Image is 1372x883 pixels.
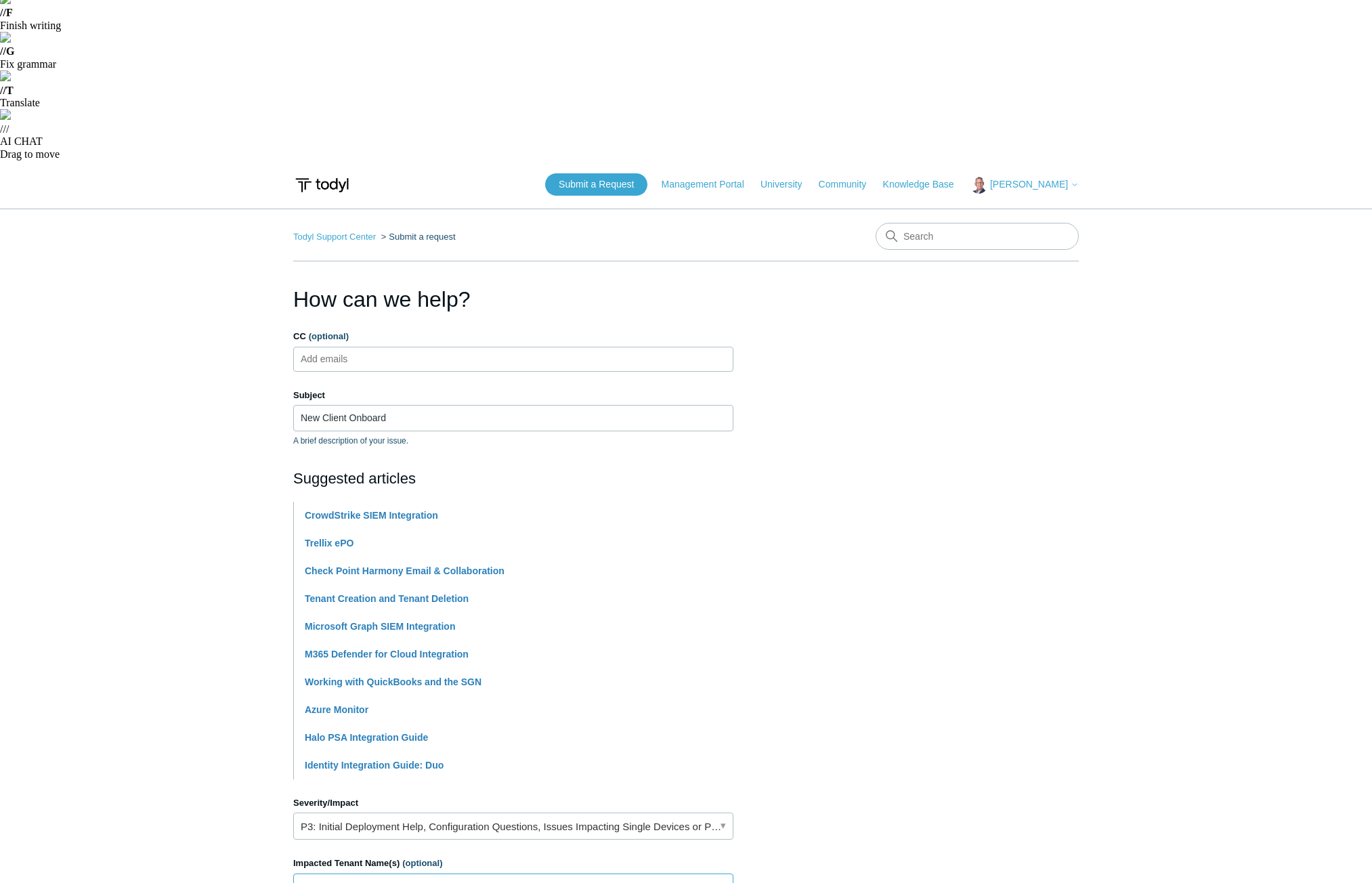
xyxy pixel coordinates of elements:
[293,330,733,343] label: CC
[293,813,733,840] a: P3: Initial Deployment Help, Configuration Questions, Issues Impacting Single Devices or Past Out...
[545,173,647,196] a: Submit a Request
[309,331,349,341] span: (optional)
[402,858,442,868] span: (optional)
[293,232,376,242] a: Todyl Support Center
[305,676,481,687] a: Working with QuickBooks and the SGN
[305,760,444,771] a: Identity Integration Guide: Duo
[305,538,353,548] a: Trellix ePO
[883,177,968,192] a: Knowledge Base
[305,510,438,521] a: CrowdStrike SIEM Integration
[305,704,368,715] a: Azure Monitor
[296,349,377,369] input: Add emails
[819,177,880,192] a: Community
[293,173,351,198] img: Todyl Support Center Help Center home page
[305,593,469,604] a: Tenant Creation and Tenant Deletion
[379,232,456,242] li: Submit a request
[305,565,505,576] a: Check Point Harmony Email & Collaboration
[293,857,733,870] label: Impacted Tenant Name(s)
[293,796,733,810] label: Severity/Impact
[662,177,758,192] a: Management Portal
[293,435,733,447] p: A brief description of your issue.
[305,732,428,743] a: Halo PSA Integration Guide
[305,649,469,660] a: M365 Defender for Cloud Integration
[990,179,1068,190] span: [PERSON_NAME]
[293,283,733,316] h1: How can we help?
[876,223,1079,250] input: Search
[293,232,379,242] li: Todyl Support Center
[293,467,733,490] h2: Suggested articles
[970,177,1079,194] button: [PERSON_NAME]
[293,389,733,402] label: Subject
[305,621,455,632] a: Microsoft Graph SIEM Integration
[760,177,815,192] a: University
